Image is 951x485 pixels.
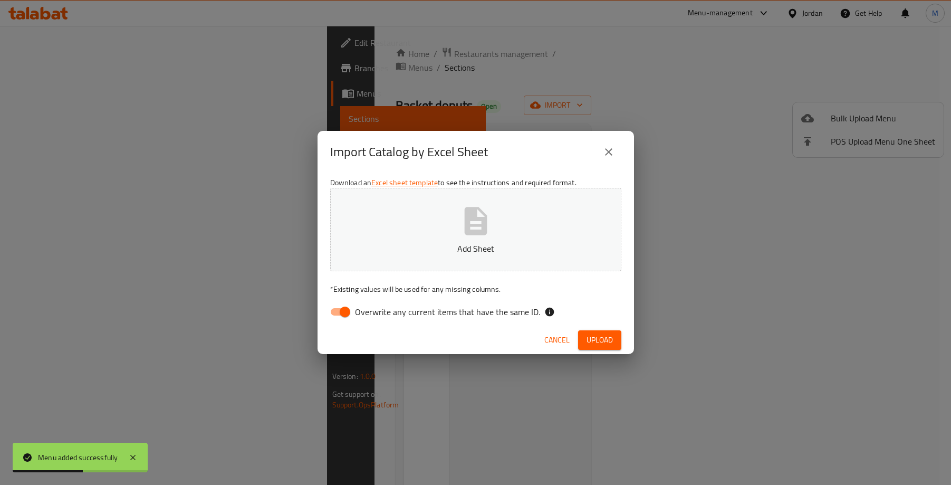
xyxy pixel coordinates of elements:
[347,242,605,255] p: Add Sheet
[544,334,570,347] span: Cancel
[578,330,621,350] button: Upload
[330,284,621,294] p: Existing values will be used for any missing columns.
[318,173,634,326] div: Download an to see the instructions and required format.
[596,139,621,165] button: close
[540,330,574,350] button: Cancel
[330,188,621,271] button: Add Sheet
[330,144,488,160] h2: Import Catalog by Excel Sheet
[544,307,555,317] svg: If the overwrite option isn't selected, then the items that match an existing ID will be ignored ...
[587,334,613,347] span: Upload
[371,176,438,189] a: Excel sheet template
[355,306,540,318] span: Overwrite any current items that have the same ID.
[38,452,118,463] div: Menu added successfully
